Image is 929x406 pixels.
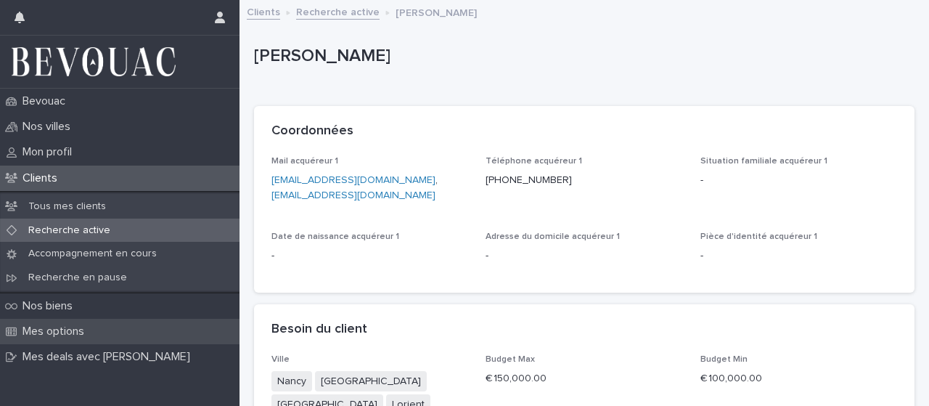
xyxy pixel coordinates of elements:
p: - [486,248,682,264]
p: [PERSON_NAME] [396,4,477,20]
p: - [271,248,468,264]
p: Recherche en pause [17,272,139,284]
a: [PHONE_NUMBER] [486,175,572,185]
p: Nos villes [17,120,82,134]
span: [GEOGRAPHIC_DATA] [315,371,427,392]
span: Adresse du domicile acquéreur 1 [486,232,620,241]
a: [EMAIL_ADDRESS][DOMAIN_NAME] [271,190,435,200]
p: € 100,000.00 [700,371,897,386]
p: [PERSON_NAME] [254,46,909,67]
p: Mes deals avec [PERSON_NAME] [17,350,202,364]
p: Recherche active [17,224,122,237]
a: Recherche active [296,3,380,20]
span: Téléphone acquéreur 1 [486,157,582,166]
p: , [271,173,468,203]
p: Mes options [17,325,96,338]
h2: Coordonnées [271,123,353,139]
p: Accompagnement en cours [17,248,168,260]
span: Situation familiale acquéreur 1 [700,157,827,166]
p: Tous mes clients [17,200,118,213]
a: [EMAIL_ADDRESS][DOMAIN_NAME] [271,175,435,185]
span: Budget Max [486,355,535,364]
span: Budget Min [700,355,748,364]
h2: Besoin du client [271,322,367,338]
p: Mon profil [17,145,83,159]
a: Clients [247,3,280,20]
p: € 150,000.00 [486,371,682,386]
p: Bevouac [17,94,77,108]
span: Date de naissance acquéreur 1 [271,232,399,241]
p: - [700,173,897,188]
p: Nos biens [17,299,84,313]
span: Ville [271,355,290,364]
p: - [700,248,897,264]
img: 3Al15xfnRue7LfQLgZyQ [12,47,176,76]
p: Clients [17,171,69,185]
span: Nancy [271,371,312,392]
span: Pièce d'identité acquéreur 1 [700,232,817,241]
span: Mail acquéreur 1 [271,157,338,166]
